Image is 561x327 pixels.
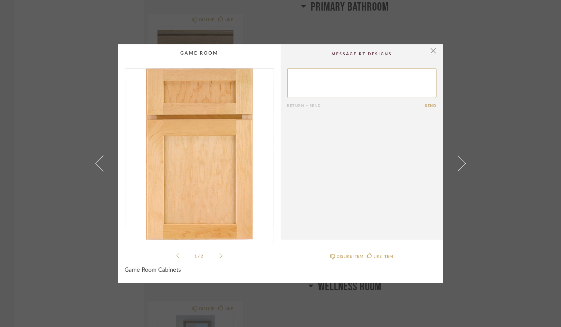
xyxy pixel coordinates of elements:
[125,266,181,274] span: Game Room Cabinets
[201,254,204,258] span: 2
[337,253,364,260] div: DISLIKE ITEM
[427,44,440,58] button: Close
[198,254,201,258] span: /
[373,253,393,260] div: LIKE ITEM
[125,69,274,240] div: 0
[287,104,425,108] div: Return = Send
[194,254,198,258] span: 1
[125,69,274,240] img: 7a4aa0a4-a1ca-40c6-b345-0215083fac9a_1000x1000.jpg
[425,104,437,108] button: Send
